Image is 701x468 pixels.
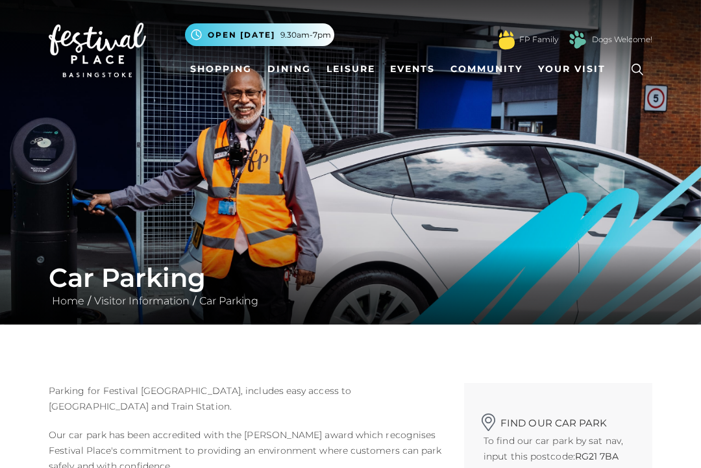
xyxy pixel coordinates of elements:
[262,57,316,81] a: Dining
[49,295,88,307] a: Home
[533,57,617,81] a: Your Visit
[575,450,619,462] strong: RG21 7BA
[91,295,193,307] a: Visitor Information
[592,34,652,45] a: Dogs Welcome!
[538,62,606,76] span: Your Visit
[39,262,662,309] div: / /
[484,433,633,464] p: To find our car park by sat nav, input this postcode:
[484,409,633,429] h2: Find our car park
[196,295,262,307] a: Car Parking
[49,385,351,412] span: Parking for Festival [GEOGRAPHIC_DATA], includes easy access to [GEOGRAPHIC_DATA] and Train Station.
[385,57,440,81] a: Events
[185,23,334,46] button: Open [DATE] 9.30am-7pm
[49,23,146,77] img: Festival Place Logo
[49,262,652,293] h1: Car Parking
[280,29,331,41] span: 9.30am-7pm
[185,57,257,81] a: Shopping
[208,29,275,41] span: Open [DATE]
[321,57,380,81] a: Leisure
[519,34,558,45] a: FP Family
[445,57,528,81] a: Community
